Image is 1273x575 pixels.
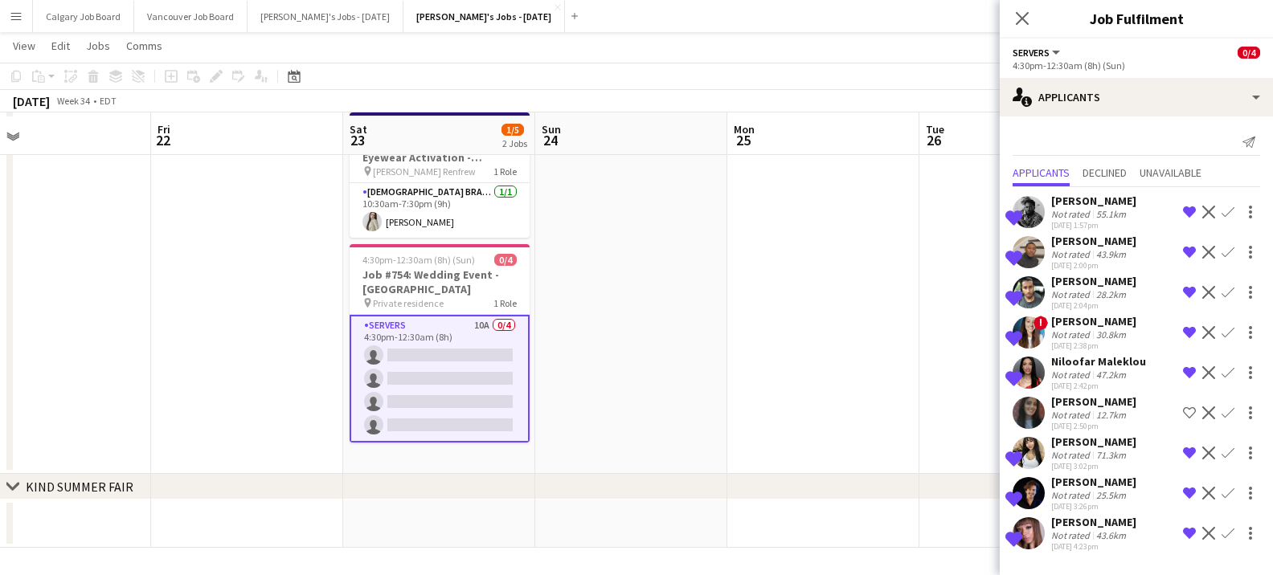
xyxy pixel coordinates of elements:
div: 71.3km [1093,449,1129,461]
span: Mon [734,122,755,137]
span: Sun [542,122,561,137]
app-job-card: 4:30pm-12:30am (8h) (Sun)0/4Job #754: Wedding Event - [GEOGRAPHIC_DATA] Private residence1 RoleSe... [350,244,530,442]
div: Niloofar Maleklou [1051,354,1146,369]
div: Not rated [1051,288,1093,300]
span: 1/5 [501,124,524,136]
div: 25.5km [1093,489,1129,501]
div: [PERSON_NAME] [1051,314,1136,328]
div: 55.1km [1093,208,1129,220]
div: Not rated [1051,369,1093,381]
span: 26 [923,131,944,149]
a: Edit [45,35,76,56]
div: Not rated [1051,328,1093,341]
div: 30.8km [1093,328,1129,341]
span: Edit [51,39,70,53]
span: 0/4 [494,254,517,266]
div: [DATE] 2:50pm [1051,421,1136,431]
span: Sat [350,122,367,137]
span: 1 Role [493,165,517,177]
span: Applicants [1013,167,1070,178]
div: [DATE] 2:00pm [1051,260,1136,271]
span: Fri [158,122,170,137]
span: Comms [126,39,162,53]
div: [PERSON_NAME] [1051,394,1136,409]
div: [PERSON_NAME] [1051,475,1136,489]
div: [PERSON_NAME] [1051,274,1136,288]
span: 4:30pm-12:30am (8h) (Sun) [362,254,475,266]
div: [PERSON_NAME] [1051,515,1136,529]
span: View [13,39,35,53]
div: 47.2km [1093,369,1129,381]
div: Not rated [1051,248,1093,260]
div: EDT [100,95,117,107]
span: 24 [539,131,561,149]
span: Private residence [373,297,444,309]
div: 12.7km [1093,409,1129,421]
a: Jobs [80,35,117,56]
div: [DATE] 2:38pm [1051,341,1136,351]
div: [DATE] [13,93,50,109]
span: Declined [1083,167,1127,178]
button: Vancouver Job Board [134,1,248,32]
a: View [6,35,42,56]
button: [PERSON_NAME]'s Jobs - [DATE] [403,1,565,32]
div: [DATE] 2:04pm [1051,300,1136,311]
span: 23 [347,131,367,149]
span: 22 [155,131,170,149]
app-card-role: [DEMOGRAPHIC_DATA] Brand Ambassador1/110:30am-7:30pm (9h)[PERSON_NAME] [350,183,530,238]
div: Not rated [1051,449,1093,461]
h3: Job Fulfilment [1000,8,1273,29]
div: 2 Jobs [502,137,527,149]
div: [PERSON_NAME] [1051,194,1136,208]
div: [DATE] 3:26pm [1051,501,1136,512]
div: Not rated [1051,529,1093,541]
span: Week 34 [53,95,93,107]
div: Not rated [1051,409,1093,421]
span: Tue [926,122,944,137]
div: 4:30pm-12:30am (8h) (Sun) [1013,59,1260,71]
div: 28.2km [1093,288,1129,300]
div: [DATE] 1:57pm [1051,220,1136,230]
a: Comms [120,35,169,56]
button: Servers [1013,47,1062,59]
span: [PERSON_NAME] Renfrew [373,165,476,177]
app-job-card: 10:30am-7:30pm (9h)1/1Job #751: [PERSON_NAME] Eyewear Activation - [GEOGRAPHIC_DATA] [PERSON_NAME... [350,112,530,238]
span: ! [1034,316,1048,330]
div: [PERSON_NAME] [1051,234,1136,248]
div: [DATE] 2:42pm [1051,381,1146,391]
div: [DATE] 3:02pm [1051,461,1136,471]
app-card-role: Servers10A0/44:30pm-12:30am (8h) [350,315,530,442]
div: KIND SUMMER FAIR [26,479,133,495]
div: [PERSON_NAME] [1051,434,1136,449]
span: Servers [1013,47,1050,59]
div: 43.6km [1093,529,1129,541]
h3: Job #754: Wedding Event - [GEOGRAPHIC_DATA] [350,267,530,296]
button: [PERSON_NAME]'s Jobs - [DATE] [248,1,403,32]
span: 1 Role [493,297,517,309]
span: Jobs [86,39,110,53]
span: 25 [731,131,755,149]
div: 43.9km [1093,248,1129,260]
span: 0/4 [1238,47,1260,59]
button: Calgary Job Board [33,1,134,32]
div: Applicants [1000,78,1273,116]
div: [DATE] 4:23pm [1051,541,1136,552]
div: Not rated [1051,208,1093,220]
div: Not rated [1051,489,1093,501]
span: Unavailable [1140,167,1201,178]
